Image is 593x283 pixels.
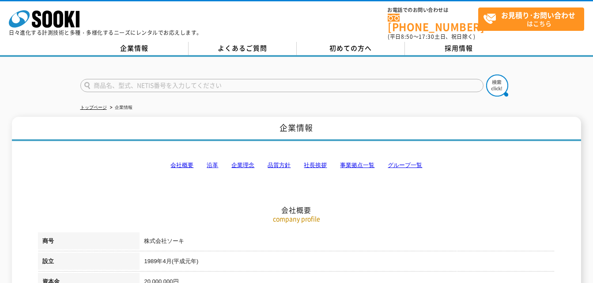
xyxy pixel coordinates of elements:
[140,232,555,253] td: 株式会社ソーキ
[9,30,202,35] p: 日々進化する計測技術と多種・多様化するニーズにレンタルでお応えします。
[207,162,218,168] a: 沿革
[501,10,575,20] strong: お見積り･お問い合わせ
[401,33,413,41] span: 8:50
[80,42,189,55] a: 企業情報
[140,253,555,273] td: 1989年4月(平成元年)
[170,162,193,168] a: 会社概要
[486,74,508,97] img: btn_search.png
[38,232,140,253] th: 商号
[80,105,107,110] a: トップページ
[388,7,478,13] span: お電話でのお問い合わせは
[268,162,291,168] a: 品質方針
[80,79,483,92] input: 商品名、型式、NETIS番号を入力してください
[388,14,478,32] a: [PHONE_NUMBER]
[388,162,422,168] a: グループ一覧
[483,8,584,30] span: はこちら
[478,7,584,31] a: お見積り･お問い合わせはこちら
[388,33,475,41] span: (平日 ～ 土日、祝日除く)
[38,253,140,273] th: 設立
[405,42,513,55] a: 採用情報
[231,162,254,168] a: 企業理念
[38,214,555,223] p: company profile
[297,42,405,55] a: 初めての方へ
[12,117,581,141] h1: 企業情報
[329,43,372,53] span: 初めての方へ
[108,103,132,112] li: 企業情報
[189,42,297,55] a: よくあるご質問
[419,33,434,41] span: 17:30
[38,117,555,215] h2: 会社概要
[304,162,327,168] a: 社長挨拶
[340,162,374,168] a: 事業拠点一覧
